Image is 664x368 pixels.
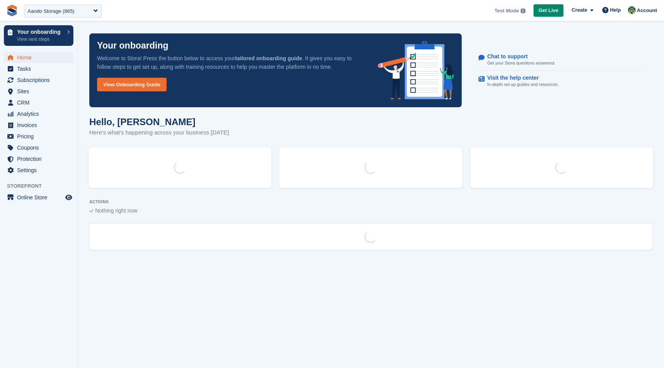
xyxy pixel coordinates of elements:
[4,63,73,74] a: menu
[17,52,64,63] span: Home
[378,41,454,99] img: onboarding-info-6c161a55d2c0e0a8cae90662b2fe09162a5109e8cc188191df67fb4f79e88e88.svg
[7,182,77,190] span: Storefront
[4,165,73,176] a: menu
[64,193,73,202] a: Preview store
[97,78,167,91] a: View Onboarding Guide
[97,41,169,50] p: Your onboarding
[628,6,636,14] img: Aaron
[17,192,64,203] span: Online Store
[17,63,64,74] span: Tasks
[28,7,75,15] div: Aando Storage (865)
[17,131,64,142] span: Pricing
[4,131,73,142] a: menu
[534,4,563,17] a: Get Live
[4,142,73,153] a: menu
[4,52,73,63] a: menu
[487,81,559,88] p: In-depth set up guides and resources.
[89,209,94,213] img: blank_slate_check_icon-ba018cac091ee9be17c0a81a6c232d5eb81de652e7a59be601be346b1b6ddf79.svg
[17,120,64,131] span: Invoices
[95,208,137,214] span: Nothing right now
[539,7,558,14] span: Get Live
[89,128,229,137] p: Here's what's happening across your business [DATE]
[4,108,73,119] a: menu
[235,55,302,61] strong: tailored onboarding guide
[637,7,657,14] span: Account
[17,36,63,43] p: View next steps
[494,7,519,15] span: Test Mode
[4,153,73,164] a: menu
[97,54,365,71] p: Welcome to Stora! Press the button below to access your . It gives you easy to follow steps to ge...
[17,29,63,35] p: Your onboarding
[4,75,73,85] a: menu
[4,97,73,108] a: menu
[521,9,525,13] img: icon-info-grey-7440780725fd019a000dd9b08b2336e03edf1995a4989e88bcd33f0948082b44.svg
[6,5,18,16] img: stora-icon-8386f47178a22dfd0bd8f6a31ec36ba5ce8667c1dd55bd0f319d3a0aa187defe.svg
[487,75,553,81] p: Visit the help center
[17,142,64,153] span: Coupons
[487,60,555,66] p: Get your Stora questions answered.
[17,97,64,108] span: CRM
[4,192,73,203] a: menu
[17,165,64,176] span: Settings
[17,108,64,119] span: Analytics
[610,6,621,14] span: Help
[572,6,587,14] span: Create
[478,49,645,71] a: Chat to support Get your Stora questions answered.
[17,75,64,85] span: Subscriptions
[4,86,73,97] a: menu
[4,25,73,46] a: Your onboarding View next steps
[487,53,549,60] p: Chat to support
[89,117,229,127] h1: Hello, [PERSON_NAME]
[478,71,645,92] a: Visit the help center In-depth set up guides and resources.
[17,153,64,164] span: Protection
[89,199,652,204] p: ACTIONS
[4,120,73,131] a: menu
[17,86,64,97] span: Sites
